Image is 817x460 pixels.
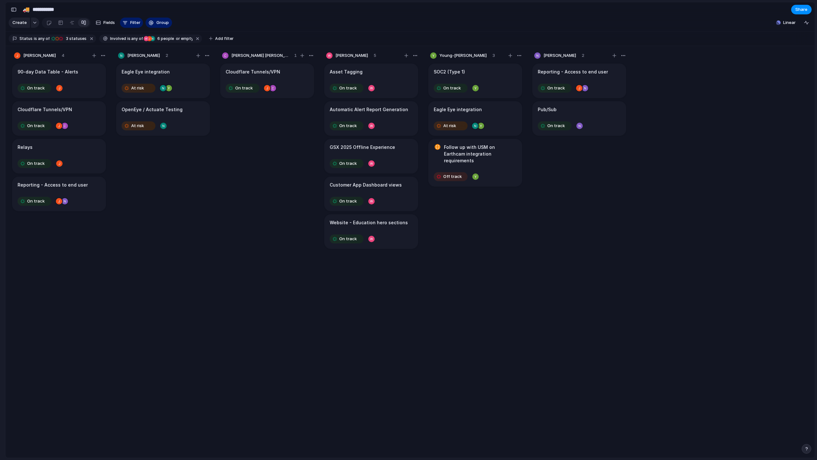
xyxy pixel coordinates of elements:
span: Add filter [215,36,234,42]
button: 3 statuses [50,35,88,42]
div: Automatic Alert Report GenerationOn track [324,101,418,136]
span: or empty [175,36,192,42]
span: 6 [155,36,161,41]
span: On track [547,123,565,129]
button: Add filter [205,34,237,43]
div: Cloudflare Tunnels/VPNOn track [220,64,314,98]
span: On track [339,236,357,242]
div: 🚚 [23,5,30,14]
span: Share [795,6,807,13]
span: Involved [110,36,126,42]
h1: Relays [18,144,33,151]
span: On track [339,198,357,204]
h1: Reporting - Access to end user [18,181,88,188]
div: Customer App Dashboard viewsOn track [324,177,418,211]
span: On track [27,85,45,91]
h1: Asset Tagging [330,68,363,75]
div: Reporting - Access to end userOn track [12,177,106,211]
span: 5 [374,52,376,59]
span: any of [131,36,143,42]
span: 3 [492,52,495,59]
span: At risk [131,123,144,129]
button: Group [146,18,172,28]
h1: OpenEye / Actuate Testing [122,106,183,113]
button: Share [791,5,812,14]
span: Filter [130,19,140,26]
span: On track [547,85,565,91]
h1: GSX 2025 Offline Experience [330,144,395,151]
span: Create [12,19,27,26]
h1: Cloudflare Tunnels/VPN [18,106,72,113]
button: On track [16,83,53,93]
div: GSX 2025 Offline ExperienceOn track [324,139,418,173]
h1: Website - Education hero sections [330,219,408,226]
span: On track [339,123,357,129]
div: Pub/SubOn track [532,101,626,136]
button: 🚚 [21,4,31,15]
button: On track [328,121,365,131]
span: At risk [443,123,456,129]
span: people [155,36,174,42]
span: On track [27,198,45,204]
div: Cloudflare Tunnels/VPNOn track [12,101,106,136]
span: 3 [64,36,69,41]
span: On track [339,85,357,91]
button: On track [16,196,53,206]
button: On track [16,158,53,169]
span: On track [27,123,45,129]
div: 90-day Data Table - AlertsOn track [12,64,106,98]
span: Young-[PERSON_NAME] [439,52,487,59]
span: On track [235,85,253,91]
span: 2 [166,52,168,59]
span: 2 [582,52,584,59]
span: On track [443,85,461,91]
button: Create [9,18,30,28]
div: SOC2 (Type 1)On track [428,64,522,98]
button: isany of [33,35,51,42]
span: 4 [62,52,64,59]
h1: SOC2 (Type 1) [434,68,465,75]
button: On track [328,196,365,206]
button: 6 peopleor empty [143,35,194,42]
div: Website - Education hero sectionsOn track [324,214,418,249]
span: Group [156,19,169,26]
button: On track [328,158,365,169]
h1: Pub/Sub [538,106,557,113]
h1: Cloudflare Tunnels/VPN [226,68,280,75]
span: Status [19,36,33,42]
div: Reporting - Access to end userOn track [532,64,626,98]
h1: Follow up with USM on Earthcam integration requirements [444,144,517,164]
button: On track [224,83,261,93]
button: At risk [432,121,469,131]
button: On track [536,121,573,131]
h1: Reporting - Access to end user [538,68,608,75]
span: statuses [64,36,86,42]
button: On track [536,83,573,93]
span: On track [339,160,357,167]
button: On track [16,121,53,131]
button: isany of [126,35,144,42]
span: any of [37,36,49,42]
span: [PERSON_NAME] [127,52,160,59]
div: Asset TaggingOn track [324,64,418,98]
span: is [34,36,37,42]
div: Follow up with USM on Earthcam integration requirementsOff track [428,139,522,187]
span: 1 [294,52,297,59]
span: At risk [131,85,144,91]
button: Linear [774,18,798,27]
div: RelaysOn track [12,139,106,173]
span: On track [27,160,45,167]
span: [PERSON_NAME] [335,52,368,59]
h1: Eagle Eye integration [434,106,482,113]
span: Off track [443,173,462,180]
button: Off track [432,172,469,182]
button: Fields [93,18,117,28]
span: is [127,36,131,42]
span: [PERSON_NAME] [543,52,576,59]
button: At risk [120,83,157,93]
button: On track [328,83,365,93]
span: [PERSON_NAME] [PERSON_NAME] [231,52,289,59]
h1: Eagle Eye integration [122,68,170,75]
button: On track [432,83,469,93]
h1: 90-day Data Table - Alerts [18,68,78,75]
